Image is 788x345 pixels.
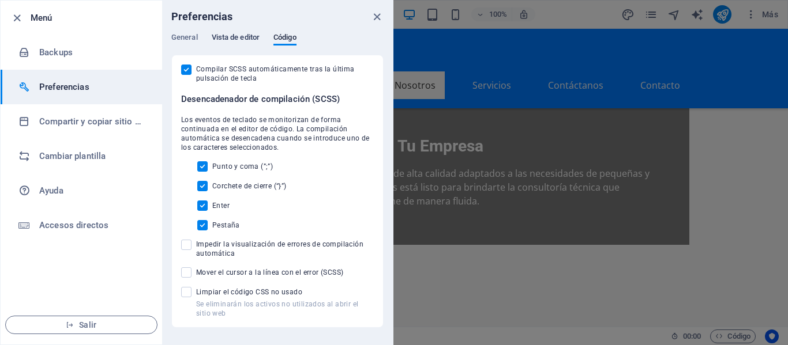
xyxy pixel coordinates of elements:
[196,287,374,297] span: Limpiar el código CSS no usado
[196,299,374,318] p: Se eliminarán los activos no utilizados al abrir el sitio web
[39,46,146,59] h6: Backups
[1,173,162,208] a: Ayuda
[212,201,230,210] span: Enter
[370,10,384,24] button: close
[196,268,343,277] span: Mover el cursor a la línea con el error (SCSS)
[212,181,287,191] span: Corchete de cierre (“}”)
[39,218,146,232] h6: Accesos directos
[39,149,146,163] h6: Cambiar plantilla
[5,316,157,334] button: Salir
[31,11,153,25] h6: Menú
[212,221,240,230] span: Pestaña
[181,115,374,152] span: Los eventos de teclado se monitorizan de forma continuada en el editor de código. La compilación ...
[212,31,260,47] span: Vista de editor
[171,10,233,24] h6: Preferencias
[212,162,273,171] span: Punto y coma (”;”)
[171,31,198,47] span: General
[15,320,148,329] span: Salir
[171,33,384,55] div: Preferencias
[39,184,146,198] h6: Ayuda
[196,65,374,83] span: Compilar SCSS automáticamente tras la última pulsación de tecla
[196,240,374,258] span: Impedir la visualización de errores de compilación automática
[39,80,146,94] h6: Preferencias
[273,31,297,47] span: Código
[181,92,374,106] h6: Desencadenador de compilación (SCSS)
[39,115,146,128] h6: Compartir y copiar sitio web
